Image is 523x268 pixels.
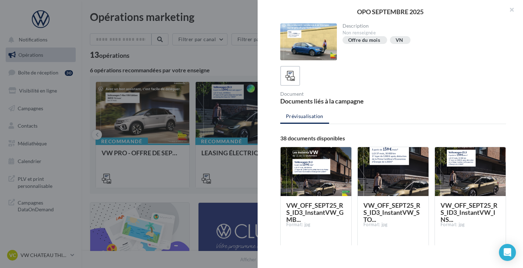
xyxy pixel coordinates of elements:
[280,135,506,141] div: 38 documents disponibles
[343,23,501,28] div: Description
[348,38,380,43] div: Offre du mois
[286,201,344,223] span: VW_OFF_SEPT25_RS_ID3_InstantVW_GMB...
[441,222,500,228] div: Format: jpg
[363,222,423,228] div: Format: jpg
[499,244,516,261] div: Open Intercom Messenger
[441,201,498,223] span: VW_OFF_SEPT25_RS_ID3_InstantVW_INS...
[396,38,403,43] div: VN
[286,222,346,228] div: Format: jpg
[280,91,390,96] div: Document
[280,98,390,104] div: Documents liés à la campagne
[269,9,512,15] div: OPO SEPTEMBRE 2025
[363,201,420,223] span: VW_OFF_SEPT25_RS_ID3_InstantVW_STO...
[343,30,501,36] div: Non renseignée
